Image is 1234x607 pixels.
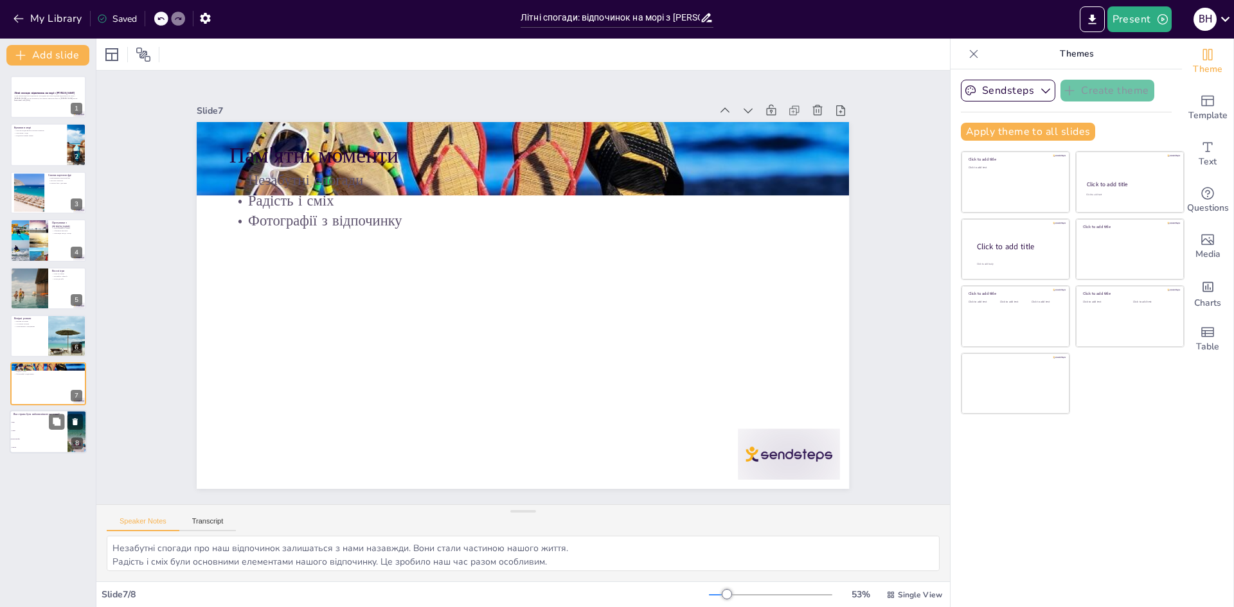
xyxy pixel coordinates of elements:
textarea: Незабутні спогади про наш відпочинок залишаться з нами назавжди. Вони стали частиною нашого життя... [107,536,940,571]
div: Click to add text [969,301,997,304]
button: Export to PowerPoint [1080,6,1105,32]
button: Speaker Notes [107,517,179,531]
strong: Літні спогади: відпочинок на морі з [PERSON_NAME] [14,91,75,94]
div: Click to add text [1000,301,1029,304]
div: Add text boxes [1182,131,1233,177]
p: Веселі ігри [52,269,82,273]
div: 2 [71,151,82,163]
button: В Н [1194,6,1217,32]
div: Layout [102,44,122,65]
div: Click to add title [969,291,1060,296]
p: Фотографії з відпочинку [319,161,806,522]
p: Ігри на пляжі [52,272,82,275]
div: 1 [71,103,82,114]
p: Незабутні спогади [343,193,830,555]
div: Change the overall theme [1182,39,1233,85]
p: Яка страва була найсмачнішою на пляжі? [13,412,64,416]
p: Радість і сміх [14,371,82,373]
div: 1 [10,76,86,118]
span: Single View [898,590,942,600]
p: Купання в морі [14,126,64,130]
span: Position [136,47,151,62]
p: Ми насолоджувалися теплим океаном [14,129,64,132]
span: Text [1199,155,1217,169]
button: My Library [10,8,87,29]
div: 3 [10,172,86,214]
div: 53 % [845,588,876,601]
div: Click to add text [1133,301,1174,304]
div: 6 [10,315,86,357]
p: Прогулянки з [PERSON_NAME] [52,221,82,228]
span: Charts [1194,296,1221,310]
span: Салат [12,430,67,432]
p: Пам'ятні моменти [354,209,847,579]
div: Click to add title [1083,291,1175,296]
div: Click to add text [1083,301,1123,304]
span: Media [1195,247,1221,261]
div: Slide 7 [472,234,895,545]
p: Ми грали у воді [14,132,64,134]
div: Click to add title [977,241,1059,252]
p: Нова дружба [52,277,82,280]
div: Saved [97,13,137,25]
button: Delete Slide [67,414,83,429]
span: Table [1196,340,1219,354]
div: 5 [10,267,86,310]
span: Template [1188,109,1228,123]
p: Волейбол і фрісбі [52,275,82,277]
div: 6 [71,342,82,353]
div: 8 [10,410,87,453]
div: Add images, graphics, shapes or video [1182,224,1233,270]
div: В Н [1194,8,1217,31]
p: Краєвиди заходу сонця [52,232,82,234]
p: Незабутні спогади [14,368,82,371]
button: Apply theme to all slides [961,123,1095,141]
p: Вечірні розваги [14,317,44,321]
button: Sendsteps [961,80,1055,101]
p: Найсмачніша картопля фрі [48,177,82,179]
div: Click to add body [977,262,1058,265]
div: Click to add text [1086,193,1172,197]
div: 7 [10,362,86,405]
div: Add a table [1182,316,1233,362]
span: Theme [1193,62,1222,76]
p: Спілкування з місцевими [14,325,44,328]
div: 3 [71,198,82,210]
div: 7 [71,390,82,401]
p: Збирання ракушок [52,230,82,233]
button: Create theme [1060,80,1154,101]
div: 8 [71,437,83,449]
div: Slide 7 / 8 [102,588,709,601]
p: Хрустка текстура [48,179,82,182]
p: Themes [984,39,1169,69]
p: Фотографії з відпочинку [14,373,82,375]
p: Generated with [URL] [14,100,82,102]
input: Insert title [521,8,700,27]
span: Піца [12,421,67,423]
div: Click to add text [1032,301,1060,304]
div: Click to add title [1083,224,1175,229]
div: 4 [71,247,82,258]
p: Будували піщані замки [14,134,64,136]
div: 2 [10,123,86,166]
span: Картопля фрі [12,438,67,440]
p: Пам'ятні моменти [14,365,82,369]
p: Спільна їжа з друзями [48,182,82,184]
button: Present [1107,6,1172,32]
button: Duplicate Slide [49,414,64,429]
div: Click to add title [969,157,1060,162]
p: У цій презентації ми поділимося спогадами про наш чудовий відпочинок на морі з [PERSON_NAME], де ... [14,95,82,100]
div: Click to add text [969,166,1060,170]
p: Слухання музики [14,322,44,325]
p: Прогулянки по пляжу [52,227,82,230]
div: 4 [10,219,86,261]
div: Add ready made slides [1182,85,1233,131]
p: Вечеря на пляжі [14,321,44,323]
p: Радість і сміх [331,177,818,538]
p: Смачна картопля фрі [48,173,82,177]
span: Questions [1187,201,1229,215]
div: 5 [71,294,82,306]
div: Click to add title [1087,180,1172,188]
div: Get real-time input from your audience [1182,177,1233,224]
span: Спагеті [12,446,67,448]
